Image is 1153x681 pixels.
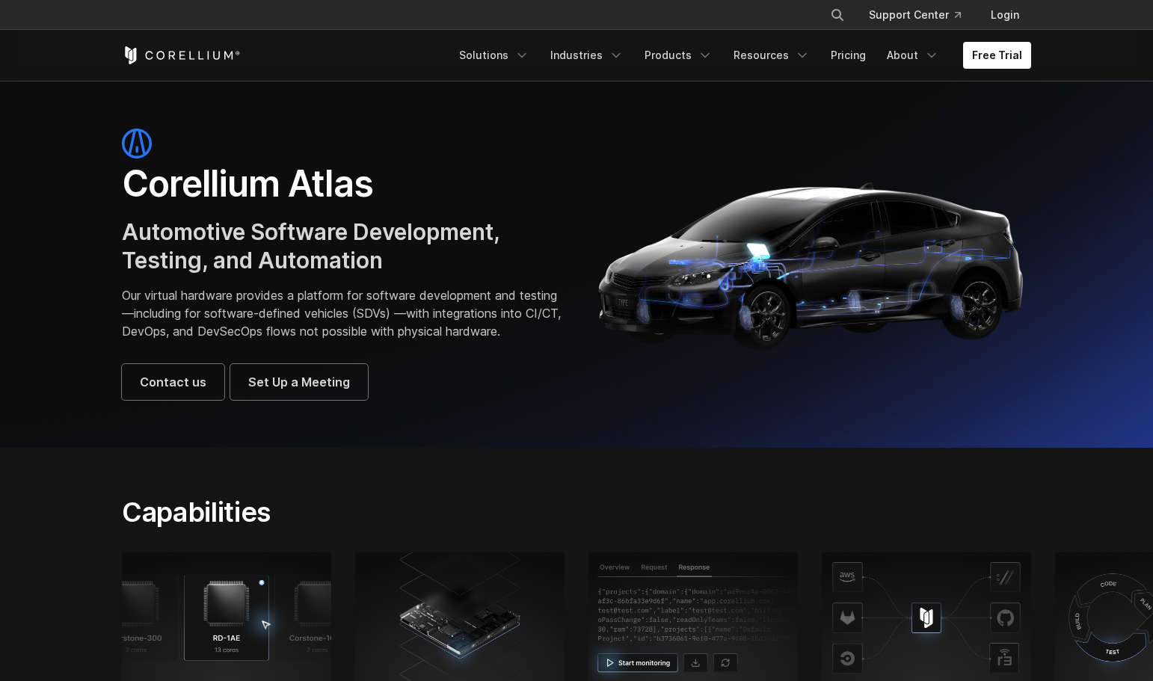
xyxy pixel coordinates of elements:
[122,286,562,340] p: Our virtual hardware provides a platform for software development and testing—including for softw...
[824,1,851,28] button: Search
[878,42,948,69] a: About
[591,170,1031,357] img: Corellium_Hero_Atlas_Header
[450,42,1031,69] div: Navigation Menu
[122,364,224,400] a: Contact us
[725,42,819,69] a: Resources
[857,1,973,28] a: Support Center
[140,373,206,391] span: Contact us
[122,161,562,206] h1: Corellium Atlas
[963,42,1031,69] a: Free Trial
[230,364,368,400] a: Set Up a Meeting
[822,42,875,69] a: Pricing
[812,1,1031,28] div: Navigation Menu
[450,42,538,69] a: Solutions
[122,218,499,274] span: Automotive Software Development, Testing, and Automation
[122,496,718,529] h2: Capabilities
[122,46,241,64] a: Corellium Home
[248,373,350,391] span: Set Up a Meeting
[122,129,152,158] img: atlas-icon
[636,42,722,69] a: Products
[979,1,1031,28] a: Login
[541,42,633,69] a: Industries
